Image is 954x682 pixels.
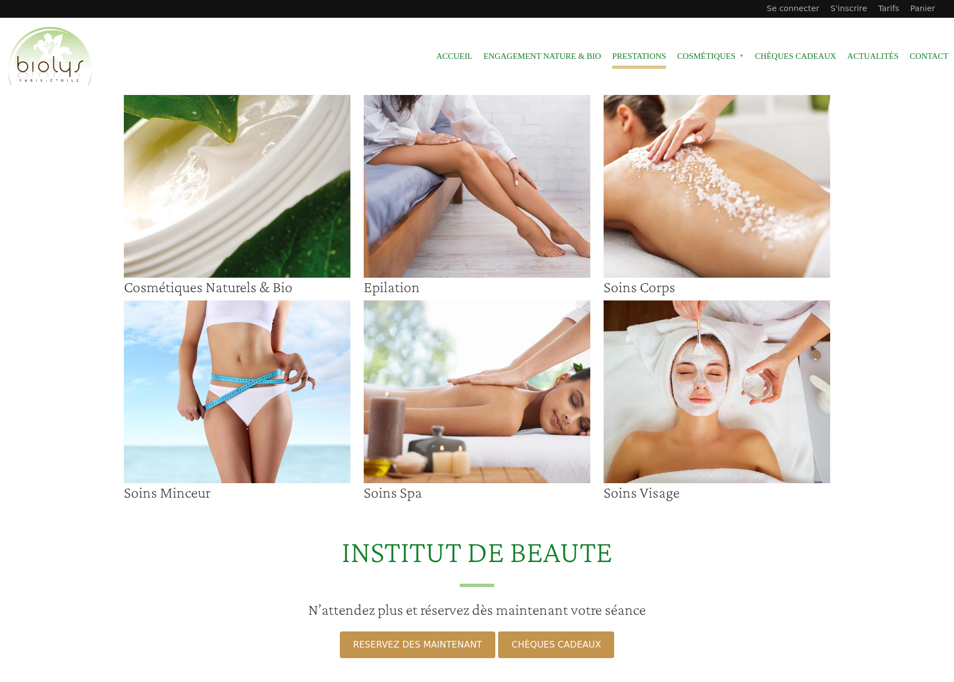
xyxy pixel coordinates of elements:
a: RESERVEZ DES MAINTENANT [340,631,495,658]
a: Actualités [847,44,899,69]
a: Accueil [436,44,473,69]
img: Accueil [6,25,94,88]
h3: Cosmétiques Naturels & Bio [124,278,350,297]
h2: INSTITUT DE BEAUTE [7,533,947,587]
img: Epilation [364,95,590,278]
img: Cosmétiques Naturels & Bio [124,95,350,278]
h3: Soins Corps [604,278,830,297]
img: Soins visage institut biolys paris [604,300,830,483]
span: » [740,54,744,58]
img: soins spa institut biolys paris [364,300,590,483]
a: Prestations [612,44,666,69]
img: Soins Minceur [124,300,350,483]
h3: Epilation [364,278,590,297]
a: Chèques cadeaux [755,44,836,69]
h3: Soins Spa [364,483,590,502]
a: Engagement Nature & Bio [484,44,601,69]
h3: Soins Visage [604,483,830,502]
a: CHÈQUES CADEAUX [498,631,614,658]
span: Cosmétiques [677,44,744,69]
a: Contact [910,44,948,69]
h3: N’attendez plus et réservez dès maintenant votre séance [7,600,947,619]
img: Soins Corps [604,95,830,278]
h3: Soins Minceur [124,483,350,502]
